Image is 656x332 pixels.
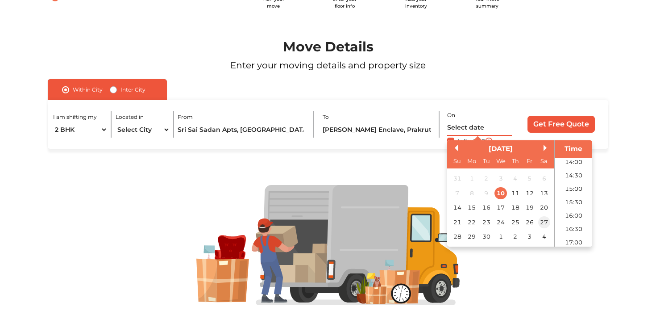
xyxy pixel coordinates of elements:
[509,187,521,199] div: Choose Thursday, September 11th, 2025
[538,172,550,185] div: Not available Saturday, September 6th, 2025
[53,113,97,121] label: I am shifting my
[465,202,477,214] div: Choose Monday, September 15th, 2025
[451,216,463,228] div: Choose Sunday, September 21st, 2025
[323,122,432,138] input: Locality
[555,236,593,249] li: 17:00
[480,231,492,243] div: Choose Tuesday, September 30th, 2025
[451,231,463,243] div: Choose Sunday, September 28th, 2025
[494,202,507,214] div: Choose Wednesday, September 17th, 2025
[538,202,550,214] div: Choose Saturday, September 20th, 2025
[555,182,593,196] li: 15:00
[451,202,463,214] div: Choose Sunday, September 14th, 2025
[480,155,492,167] div: Tu
[509,172,521,185] div: Not available Thursday, September 4th, 2025
[494,155,507,167] div: We
[451,155,463,167] div: Su
[447,111,455,119] label: On
[116,113,144,121] label: Located in
[555,196,593,209] li: 15:30
[447,144,554,154] div: [DATE]
[523,155,536,167] div: Fr
[485,138,493,145] img: i
[557,144,590,154] div: Time
[509,231,521,243] div: Choose Thursday, October 2nd, 2025
[323,113,329,121] label: To
[494,216,507,228] div: Choose Wednesday, September 24th, 2025
[555,223,593,236] li: 16:30
[509,216,521,228] div: Choose Thursday, September 25th, 2025
[555,169,593,182] li: 14:30
[523,202,536,214] div: Choose Friday, September 19th, 2025
[494,231,507,243] div: Choose Wednesday, October 1st, 2025
[465,231,477,243] div: Choose Monday, September 29th, 2025
[538,187,550,199] div: Choose Saturday, September 13th, 2025
[523,187,536,199] div: Choose Friday, September 12th, 2025
[451,187,463,199] div: Not available Sunday, September 7th, 2025
[465,187,477,199] div: Not available Monday, September 8th, 2025
[480,187,492,199] div: Not available Tuesday, September 9th, 2025
[451,172,463,185] div: Not available Sunday, August 31st, 2025
[465,216,477,228] div: Choose Monday, September 22nd, 2025
[465,155,477,167] div: Mo
[26,59,630,72] p: Enter your moving details and property size
[178,122,306,138] input: Locality
[120,84,145,95] label: Inter City
[527,116,595,133] input: Get Free Quote
[523,216,536,228] div: Choose Friday, September 26th, 2025
[26,39,630,55] h1: Move Details
[178,113,193,121] label: From
[544,145,550,151] button: Next Month
[73,84,103,95] label: Within City
[555,209,593,223] li: 16:00
[480,216,492,228] div: Choose Tuesday, September 23rd, 2025
[509,202,521,214] div: Choose Thursday, September 18th, 2025
[452,145,458,151] button: Previous Month
[523,172,536,185] div: Not available Friday, September 5th, 2025
[447,120,512,136] input: Select date
[538,231,550,243] div: Choose Saturday, October 4th, 2025
[465,172,477,185] div: Not available Monday, September 1st, 2025
[458,136,485,145] label: Is flexible?
[538,216,550,228] div: Choose Saturday, September 27th, 2025
[538,155,550,167] div: Sa
[494,187,507,199] div: Choose Wednesday, September 10th, 2025
[509,155,521,167] div: Th
[480,202,492,214] div: Choose Tuesday, September 16th, 2025
[480,172,492,185] div: Not available Tuesday, September 2nd, 2025
[450,172,551,244] div: month 2025-09
[523,231,536,243] div: Choose Friday, October 3rd, 2025
[555,155,593,169] li: 14:00
[494,172,507,185] div: Not available Wednesday, September 3rd, 2025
